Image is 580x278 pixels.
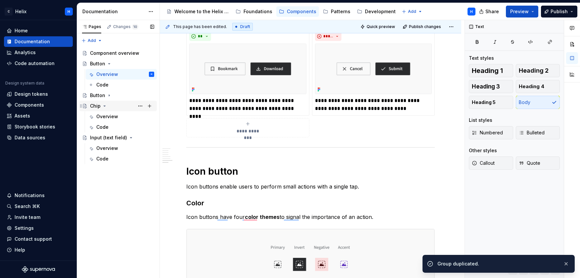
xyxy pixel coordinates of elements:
a: Assets [4,111,73,121]
a: Data sources [4,132,73,143]
button: Contact support [4,234,73,244]
div: Component overview [90,50,139,56]
button: Add [79,36,104,45]
div: H [67,9,70,14]
span: Quick preview [367,24,395,29]
div: Analytics [15,49,36,56]
a: Chip [79,101,157,111]
button: Publish [541,6,577,17]
span: Heading 3 [472,83,500,90]
a: Design tokens [4,89,73,99]
span: Heading 2 [519,67,549,74]
button: Search ⌘K [4,201,73,212]
strong: color themes [245,214,280,220]
div: Documentation [15,38,50,45]
div: Overview [96,71,118,78]
div: Code automation [15,60,55,67]
div: Design tokens [15,91,48,97]
span: 10 [132,24,138,29]
a: Code [86,122,157,132]
a: Components [4,100,73,110]
span: Add [88,38,96,43]
span: Draft [240,24,250,29]
div: Home [15,27,28,34]
a: Invite team [4,212,73,223]
div: Code [96,82,109,88]
button: Heading 2 [516,64,560,77]
a: Button [79,90,157,101]
a: Code [86,80,157,90]
a: Code [86,154,157,164]
span: Heading 5 [472,99,496,106]
div: Page tree [164,5,398,18]
button: Share [476,6,503,17]
div: Chip [90,103,101,109]
div: Documentation [82,8,145,15]
div: Input (text field) [90,134,127,141]
span: Add [408,9,416,14]
a: Input (text field) [79,132,157,143]
span: This page has been edited. [173,24,227,29]
button: Quote [516,156,560,170]
a: OverviewH [86,69,157,80]
div: Contact support [15,236,52,242]
div: Components [287,8,316,15]
div: Components [15,102,44,108]
a: Button [79,58,157,69]
div: Storybook stories [15,123,55,130]
button: Quick preview [358,22,398,31]
button: Heading 3 [469,80,513,93]
span: Quote [519,160,540,166]
div: Patterns [331,8,350,15]
svg: Supernova Logo [22,266,55,273]
span: Numbered [472,129,503,136]
button: Help [4,245,73,255]
div: Data sources [15,134,45,141]
a: Component overview [79,48,157,58]
div: Button [90,92,105,99]
img: 0a428df0-f908-4409-9b88-7680188e2f90.png [315,44,432,94]
p: Icon buttons have four to signal the importance of an action. [186,213,435,221]
div: Invite team [15,214,40,221]
button: Preview [506,6,538,17]
div: Search ⌘K [15,203,40,210]
button: Callout [469,156,513,170]
button: Heading 4 [516,80,560,93]
div: Text styles [469,55,494,61]
span: Publish changes [409,24,441,29]
div: Design system data [5,81,44,86]
div: Button [90,60,105,67]
span: Publish [551,8,568,15]
a: Patterns [320,6,353,17]
button: Add [400,7,424,16]
button: Bulleted [516,126,560,139]
button: Publish changes [401,22,444,31]
img: 28a13a0b-38b4-4568-bcba-51aa275468bc.png [189,44,306,94]
div: Assets [15,113,30,119]
a: Documentation [4,36,73,47]
div: Overview [96,145,118,152]
div: Other styles [469,147,497,154]
div: Settings [15,225,34,231]
button: Heading 5 [469,96,513,109]
div: Changes [113,24,138,29]
span: Bulleted [519,129,545,136]
span: Share [485,8,499,15]
div: H [470,9,473,14]
a: Foundations [233,6,275,17]
a: Code automation [4,58,73,69]
strong: Color [186,199,204,207]
a: Analytics [4,47,73,58]
a: Home [4,25,73,36]
a: Overview [86,111,157,122]
a: Storybook stories [4,122,73,132]
span: Heading 4 [519,83,544,90]
a: Development [354,6,398,17]
div: List styles [469,117,492,123]
h1: Icon button [186,165,435,177]
span: Preview [510,8,529,15]
div: Code [96,156,109,162]
div: Welcome to the Helix Design System [174,8,229,15]
div: Page tree [79,48,157,164]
